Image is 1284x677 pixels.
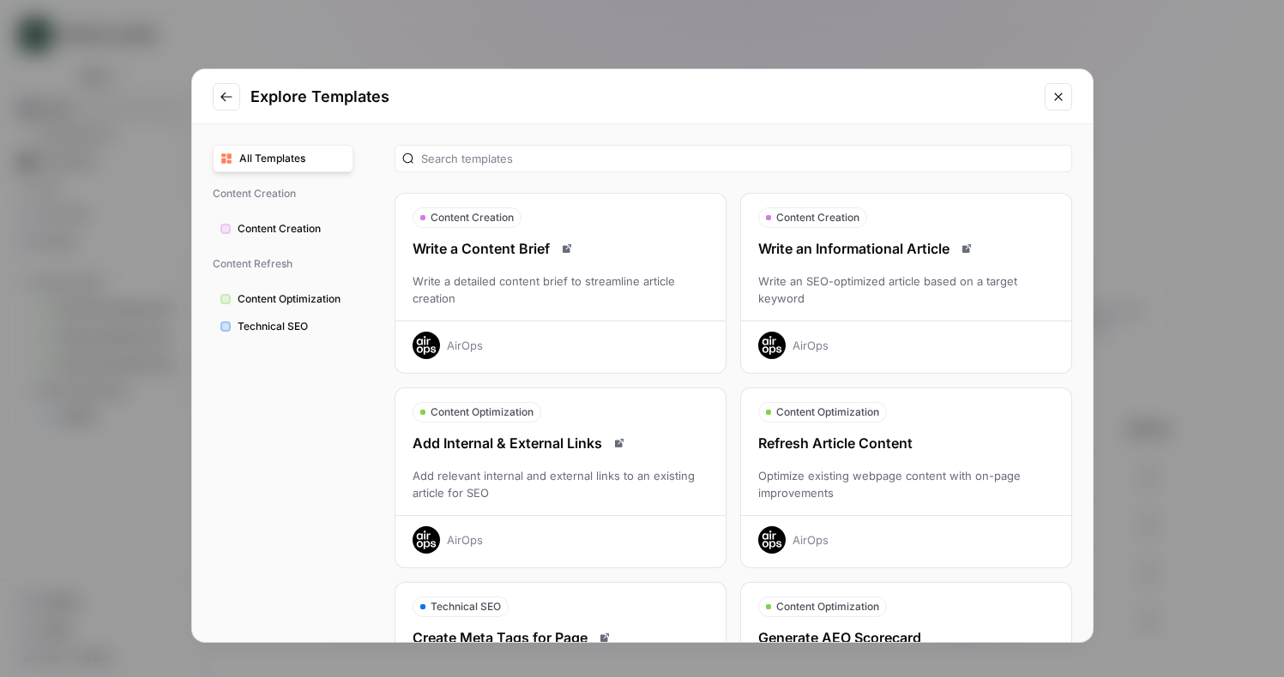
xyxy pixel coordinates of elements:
div: Refresh Article Content [741,433,1071,453]
span: Content Optimization [238,291,346,307]
div: AirOps [447,531,483,548]
span: Content Optimization [431,404,533,420]
div: Generate AEO Scorecard [741,627,1071,648]
button: All Templates [213,145,353,172]
span: Content Optimization [776,599,879,614]
span: Content Optimization [776,404,879,420]
span: Content Creation [213,179,353,208]
span: Content Creation [238,221,346,237]
button: Close modal [1045,83,1072,111]
div: Write an Informational Article [741,238,1071,259]
div: Write an SEO-optimized article based on a target keyword [741,273,1071,307]
a: Read docs [956,238,977,259]
span: Technical SEO [238,319,346,334]
div: AirOps [447,337,483,354]
div: Optimize existing webpage content with on-page improvements [741,467,1071,501]
button: Content CreationWrite a Content BriefRead docsWrite a detailed content brief to streamline articl... [395,193,726,374]
div: Add relevant internal and external links to an existing article for SEO [395,467,726,501]
a: Read docs [609,433,630,453]
div: Create Meta Tags for Page [395,627,726,648]
a: Read docs [557,238,577,259]
span: Content Refresh [213,249,353,279]
button: Go to previous step [213,83,240,111]
a: Read docs [594,627,615,648]
button: Content Optimization [213,285,353,313]
div: Write a detailed content brief to streamline article creation [395,273,726,307]
h2: Explore Templates [250,85,1034,109]
button: Technical SEO [213,313,353,340]
button: Content OptimizationAdd Internal & External LinksRead docsAdd relevant internal and external link... [395,387,726,568]
span: Content Creation [431,210,514,225]
div: AirOps [793,337,829,354]
span: Technical SEO [431,599,501,614]
span: Content Creation [776,210,859,225]
button: Content Creation [213,215,353,243]
div: AirOps [793,531,829,548]
span: All Templates [239,151,346,166]
button: Content CreationWrite an Informational ArticleRead docsWrite an SEO-optimized article based on a ... [740,193,1072,374]
button: Content OptimizationRefresh Article ContentOptimize existing webpage content with on-page improve... [740,387,1072,568]
div: Add Internal & External Links [395,433,726,453]
input: Search templates [421,150,1064,167]
div: Write a Content Brief [395,238,726,259]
